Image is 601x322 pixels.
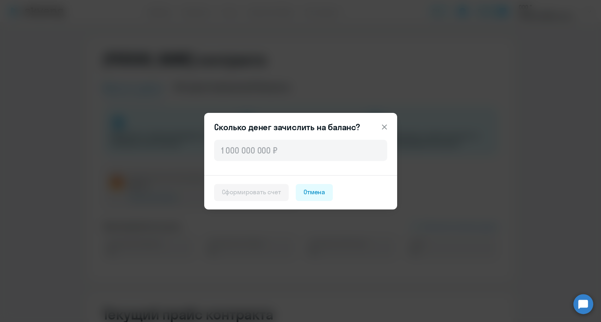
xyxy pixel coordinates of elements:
[204,121,397,133] header: Сколько денег зачислить на баланс?
[296,184,333,201] button: Отмена
[214,184,289,201] button: Сформировать счет
[222,188,281,197] div: Сформировать счет
[214,140,387,161] input: 1 000 000 000 ₽
[304,188,325,197] div: Отмена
